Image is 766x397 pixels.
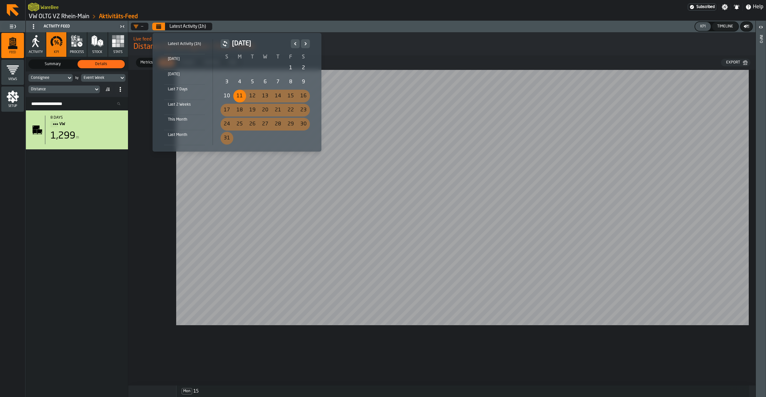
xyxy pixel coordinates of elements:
div: 19 [246,104,259,116]
div: 16 [297,90,310,102]
div: Saturday, August 9, 2025 [297,76,310,88]
div: Thursday, August 28, 2025 selected [272,118,284,131]
div: 8 [284,76,297,88]
div: 15 [284,90,297,102]
div: Saturday, August 2, 2025 [297,62,310,74]
div: Saturday, August 23, 2025 selected [297,104,310,116]
div: Sunday, August 17, 2025 selected [221,104,233,116]
table: August 2025 [221,53,310,145]
div: Thursday, August 7, 2025 [272,76,284,88]
div: 26 [246,118,259,131]
div: Thursday, August 14, 2025 selected [272,90,284,102]
div: Sunday, August 3, 2025 [221,76,233,88]
div: 12 [246,90,259,102]
div: Tuesday, August 19, 2025 selected [246,104,259,116]
div: Monday, August 11, 2025 selected [233,90,246,102]
th: F [284,53,297,61]
th: M [233,53,246,61]
div: Wednesday, August 27, 2025 selected [259,118,272,131]
div: 6 [259,76,272,88]
div: August 2025 [221,39,310,145]
th: W [259,53,272,61]
button: Next [301,39,310,48]
div: This Month [164,116,205,123]
div: Tuesday, August 26, 2025 selected [246,118,259,131]
div: Wednesday, August 6, 2025 [259,76,272,88]
div: 13 [259,90,272,102]
div: 14 [272,90,284,102]
div: 2 [297,62,310,74]
div: Sunday, August 31, 2025 selected [221,132,233,145]
div: Sunday, August 10, 2025 [221,90,233,102]
div: 29 [284,118,297,131]
div: Friday, August 29, 2025 selected [284,118,297,131]
div: Saturday, August 30, 2025 selected [297,118,310,131]
div: Select date range Select date range [158,38,316,146]
div: Latest Activity (1h) [164,41,205,48]
div: Monday, August 25, 2025 selected [233,118,246,131]
div: 31 [221,132,233,145]
th: S [221,53,233,61]
div: 27 [259,118,272,131]
div: 23 [297,104,310,116]
div: Friday, August 15, 2025 selected [284,90,297,102]
div: 9 [297,76,310,88]
div: Wednesday, August 20, 2025 selected [259,104,272,116]
div: 7 [272,76,284,88]
div: Tuesday, August 5, 2025 [246,76,259,88]
th: T [272,53,284,61]
div: 28 [272,118,284,131]
div: Friday, August 1, 2025 [284,62,297,74]
div: Last 2 Weeks [164,101,205,108]
div: Friday, August 22, 2025 selected [284,104,297,116]
h2: [DATE] [232,39,288,48]
th: S [297,53,310,61]
div: Last 7 Days [164,86,205,93]
div: Friday, August 8, 2025 [284,76,297,88]
div: Monday, August 18, 2025 selected [233,104,246,116]
div: 24 [221,118,233,131]
div: Last Month [164,131,205,139]
div: Thursday, August 21, 2025 selected [272,104,284,116]
div: Sunday, August 24, 2025 selected [221,118,233,131]
div: [DATE] [164,56,205,63]
div: 21 [272,104,284,116]
div: 30 [297,118,310,131]
div: [DATE] [164,71,205,78]
th: T [246,53,259,61]
div: 22 [284,104,297,116]
div: 11 [233,90,246,102]
div: Tuesday, August 12, 2025 selected [246,90,259,102]
div: 25 [233,118,246,131]
div: Monday, August 4, 2025 [233,76,246,88]
div: 18 [233,104,246,116]
button: button- [221,39,229,48]
div: 17 [221,104,233,116]
div: 4 [233,76,246,88]
div: Saturday, August 16, 2025 selected [297,90,310,102]
div: 1 [284,62,297,74]
button: Previous [291,39,300,48]
div: Wednesday, August 13, 2025 selected [259,90,272,102]
div: 5 [246,76,259,88]
div: 10 [221,90,233,102]
div: 3 [221,76,233,88]
div: 20 [259,104,272,116]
